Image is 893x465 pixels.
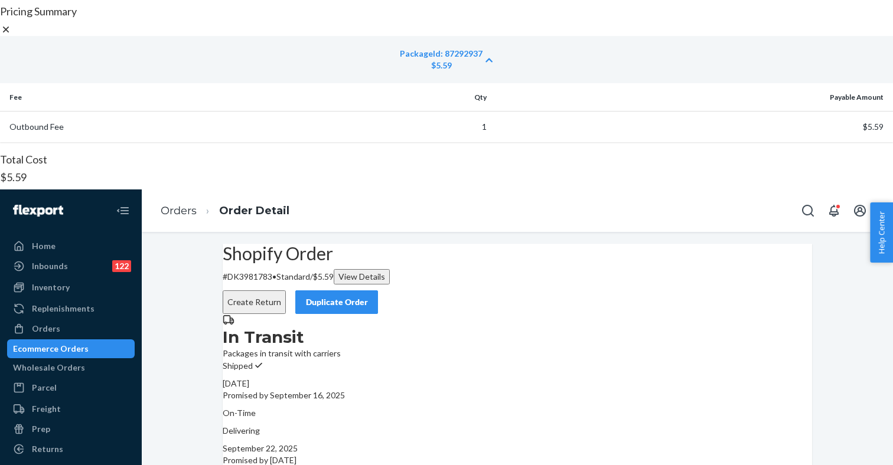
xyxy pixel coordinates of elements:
td: $5.59 [491,112,893,143]
div: PackageId: 87292937 [400,48,483,60]
th: Qty [312,83,491,112]
td: 1 [312,112,491,143]
div: $5.59 [400,60,483,71]
th: Payable Amount [491,83,893,112]
span: Support [25,8,67,19]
